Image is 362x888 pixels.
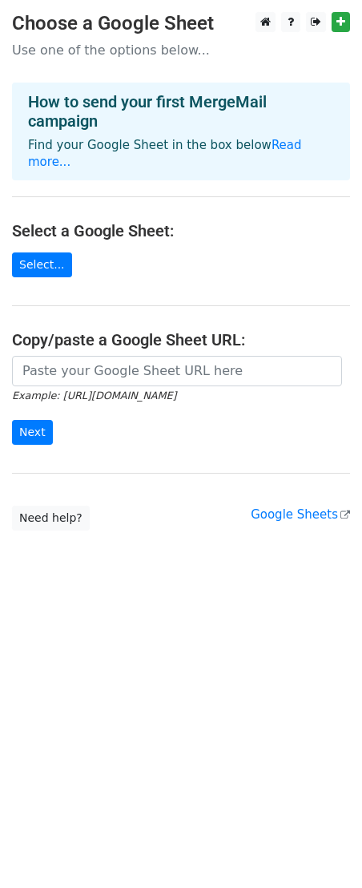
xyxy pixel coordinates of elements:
input: Paste your Google Sheet URL here [12,356,342,386]
a: Read more... [28,138,302,169]
p: Use one of the options below... [12,42,350,59]
h4: Copy/paste a Google Sheet URL: [12,330,350,349]
input: Next [12,420,53,445]
a: Need help? [12,506,90,531]
h4: How to send your first MergeMail campaign [28,92,334,131]
p: Find your Google Sheet in the box below [28,137,334,171]
a: Google Sheets [251,507,350,522]
h4: Select a Google Sheet: [12,221,350,240]
a: Select... [12,252,72,277]
h3: Choose a Google Sheet [12,12,350,35]
small: Example: [URL][DOMAIN_NAME] [12,390,176,402]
